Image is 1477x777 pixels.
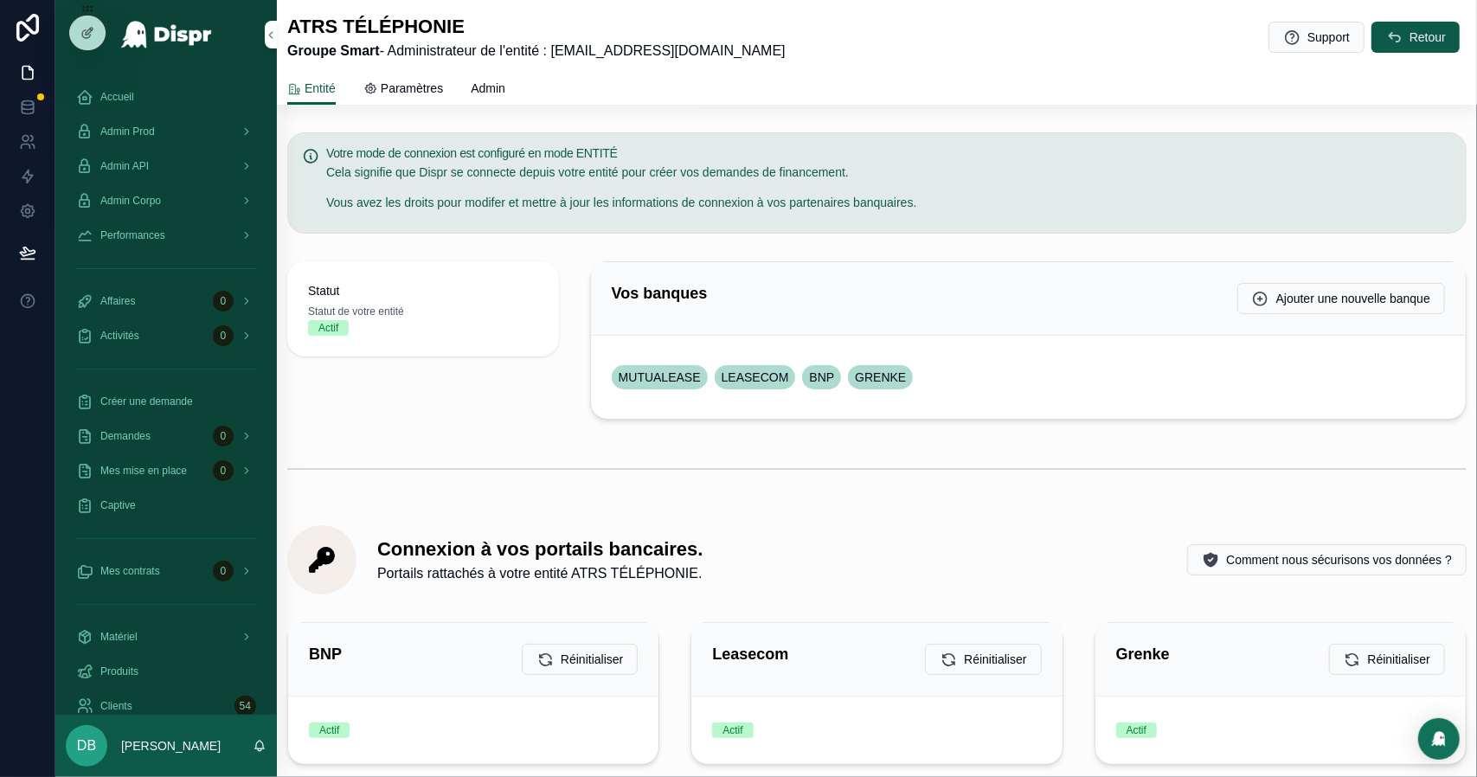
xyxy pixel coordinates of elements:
span: DB [77,735,96,756]
h2: Vos banques [612,283,708,304]
span: Support [1307,29,1350,46]
span: Créer une demande [100,395,193,408]
a: Performances [66,220,267,251]
button: Retour [1371,22,1460,53]
span: Admin [471,80,505,97]
img: App logo [120,21,213,48]
a: Clients54 [66,690,267,722]
a: Admin Prod [66,116,267,147]
span: - Administrateur de l'entité : [EMAIL_ADDRESS][DOMAIN_NAME] [287,41,786,61]
span: Réinitialiser [964,651,1026,668]
p: Cela signifie que Dispr se connecte depuis votre entité pour créer vos demandes de financement. [326,163,1452,183]
a: Affaires0 [66,286,267,317]
span: Mes mise en place [100,464,187,478]
span: Activités [100,329,139,343]
span: Affaires [100,294,135,308]
strong: Groupe Smart [287,43,380,58]
h2: BNP [309,644,342,665]
button: Comment nous sécurisons vos données ? [1187,544,1467,575]
div: 0 [213,325,234,346]
div: 0 [213,561,234,581]
div: Actif [319,722,339,738]
span: Comment nous sécurisons vos données ? [1226,551,1452,568]
div: Open Intercom Messenger [1418,718,1460,760]
span: Mes contrats [100,564,160,578]
a: Activités0 [66,320,267,351]
span: Captive [100,498,136,512]
a: Entité [287,73,336,106]
div: 0 [213,460,234,481]
a: Captive [66,490,267,521]
a: Demandes0 [66,421,267,452]
p: [PERSON_NAME] [121,737,221,755]
h1: Connexion à vos portails bancaires. [377,536,703,563]
div: 0 [213,426,234,446]
h2: Leasecom [712,644,788,665]
p: Vous avez les droits pour modifer et mettre à jour les informations de connexion à vos partenaire... [326,193,1452,213]
span: Demandes [100,429,151,443]
span: Portails rattachés à votre entité ATRS TÉLÉPHONIE. [377,563,703,584]
span: Admin Corpo [100,194,161,208]
a: Paramètres [363,73,443,107]
span: BNP [809,369,834,386]
span: Statut [308,282,538,299]
a: Mes mise en place0 [66,455,267,486]
a: Mes contrats0 [66,555,267,587]
div: Cela signifie que Dispr se connecte depuis votre entité pour créer vos demandes de financement. V... [326,163,1452,213]
a: Admin [471,73,505,107]
h2: Grenke [1116,644,1170,665]
span: Produits [100,665,138,678]
span: Clients [100,699,132,713]
span: Admin API [100,159,149,173]
a: Produits [66,656,267,687]
span: Retour [1410,29,1446,46]
span: Réinitialiser [561,651,623,668]
button: Support [1268,22,1365,53]
button: Réinitialiser [522,644,638,675]
a: Admin API [66,151,267,182]
div: 0 [213,291,234,311]
a: Accueil [66,81,267,112]
button: Ajouter une nouvelle banque [1237,283,1445,314]
span: Ajouter une nouvelle banque [1276,290,1430,307]
div: 54 [234,696,256,716]
div: Actif [318,320,338,336]
span: LEASECOM [722,369,789,386]
span: Matériel [100,630,138,644]
span: Performances [100,228,165,242]
span: Accueil [100,90,134,104]
span: GRENKE [855,369,906,386]
span: Admin Prod [100,125,155,138]
span: MUTUALEASE [619,369,701,386]
div: Actif [722,722,742,738]
h5: Votre mode de connexion est configuré en mode ENTITÉ [326,147,1452,159]
button: Réinitialiser [925,644,1041,675]
a: Créer une demande [66,386,267,417]
span: Paramètres [381,80,443,97]
a: Admin Corpo [66,185,267,216]
span: Statut de votre entité [308,305,404,318]
span: Entité [305,80,336,97]
h1: ATRS TÉLÉPHONIE [287,14,786,41]
span: Réinitialiser [1368,651,1430,668]
a: Matériel [66,621,267,652]
div: Actif [1127,722,1146,738]
button: Réinitialiser [1329,644,1445,675]
div: scrollable content [55,69,277,715]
